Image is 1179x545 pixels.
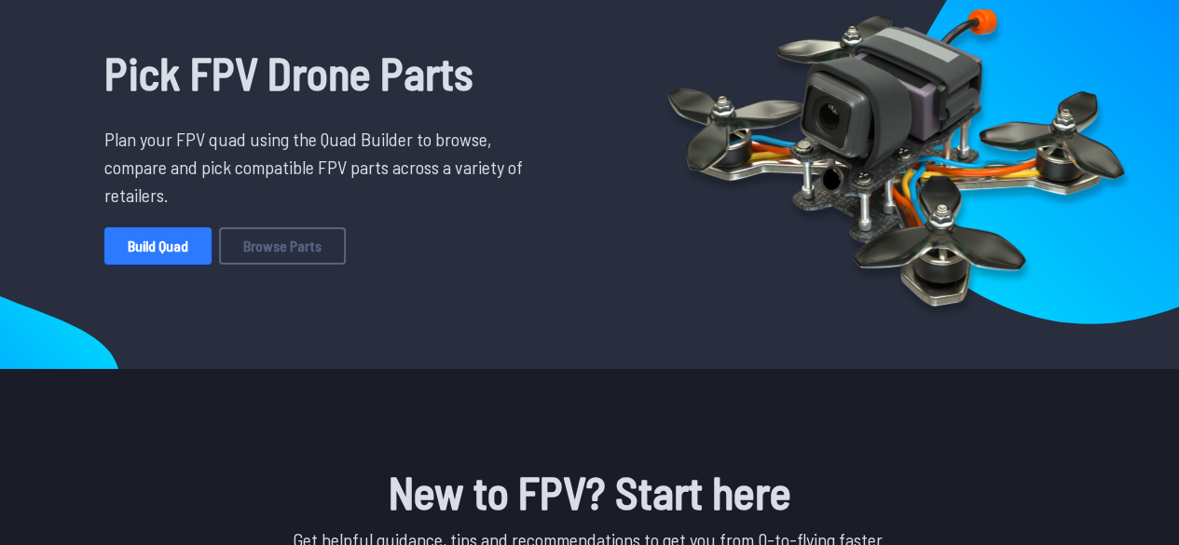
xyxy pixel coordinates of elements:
[104,227,212,265] a: Build Quad
[89,458,1090,525] h1: New to FPV? Start here
[104,39,523,106] h1: Pick FPV Drone Parts
[104,125,523,209] p: Plan your FPV quad using the Quad Builder to browse, compare and pick compatible FPV parts across...
[219,227,346,265] a: Browse Parts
